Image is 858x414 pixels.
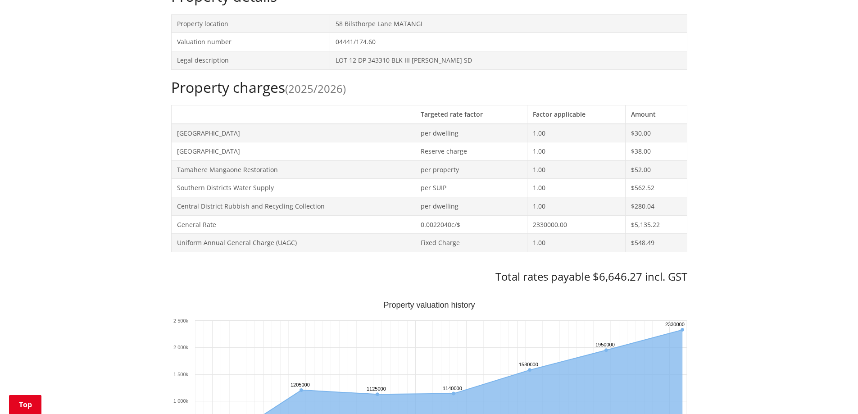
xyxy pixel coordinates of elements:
[626,179,687,197] td: $562.52
[171,14,330,33] td: Property location
[626,105,687,123] th: Amount
[415,124,527,142] td: per dwelling
[171,142,415,161] td: [GEOGRAPHIC_DATA]
[527,179,626,197] td: 1.00
[626,142,687,161] td: $38.00
[383,300,475,309] text: Property valuation history
[173,318,188,323] text: 2 500k
[681,328,684,332] path: Sunday, Jun 30, 12:00, 2,330,000. Capital Value.
[527,142,626,161] td: 1.00
[173,398,188,404] text: 1 000k
[527,105,626,123] th: Factor applicable
[171,270,687,283] h3: Total rates payable $6,646.27 incl. GST
[528,368,531,372] path: Saturday, Jun 30, 12:00, 1,580,000. Capital Value.
[415,105,527,123] th: Targeted rate factor
[604,348,608,352] path: Wednesday, Jun 30, 12:00, 1,950,000. Capital Value.
[415,234,527,252] td: Fixed Charge
[415,142,527,161] td: Reserve charge
[452,391,455,395] path: Tuesday, Jun 30, 12:00, 1,140,000. Capital Value.
[171,197,415,215] td: Central District Rubbish and Recycling Collection
[171,179,415,197] td: Southern Districts Water Supply
[817,376,849,409] iframe: Messenger Launcher
[626,215,687,234] td: $5,135.22
[527,124,626,142] td: 1.00
[171,234,415,252] td: Uniform Annual General Charge (UAGC)
[171,51,330,69] td: Legal description
[300,388,303,392] path: Tuesday, Jun 30, 12:00, 1,205,000. Capital Value.
[291,382,310,387] text: 1205000
[665,322,685,327] text: 2330000
[527,197,626,215] td: 1.00
[375,392,379,396] path: Saturday, Jun 30, 12:00, 1,125,000. Capital Value.
[527,160,626,179] td: 1.00
[330,51,687,69] td: LOT 12 DP 343310 BLK III [PERSON_NAME] SD
[285,81,346,96] span: (2025/2026)
[519,362,538,367] text: 1580000
[595,342,615,347] text: 1950000
[171,160,415,179] td: Tamahere Mangaone Restoration
[443,386,462,391] text: 1140000
[415,160,527,179] td: per property
[173,345,188,350] text: 2 000k
[367,386,386,391] text: 1125000
[527,215,626,234] td: 2330000.00
[415,197,527,215] td: per dwelling
[626,160,687,179] td: $52.00
[171,124,415,142] td: [GEOGRAPHIC_DATA]
[626,197,687,215] td: $280.04
[171,79,687,96] h2: Property charges
[626,234,687,252] td: $548.49
[171,215,415,234] td: General Rate
[9,395,41,414] a: Top
[626,124,687,142] td: $30.00
[527,234,626,252] td: 1.00
[415,215,527,234] td: 0.0022040c/$
[415,179,527,197] td: per SUIP
[173,372,188,377] text: 1 500k
[330,33,687,51] td: 04441/174.60
[171,33,330,51] td: Valuation number
[330,14,687,33] td: 58 Bilsthorpe Lane MATANGI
